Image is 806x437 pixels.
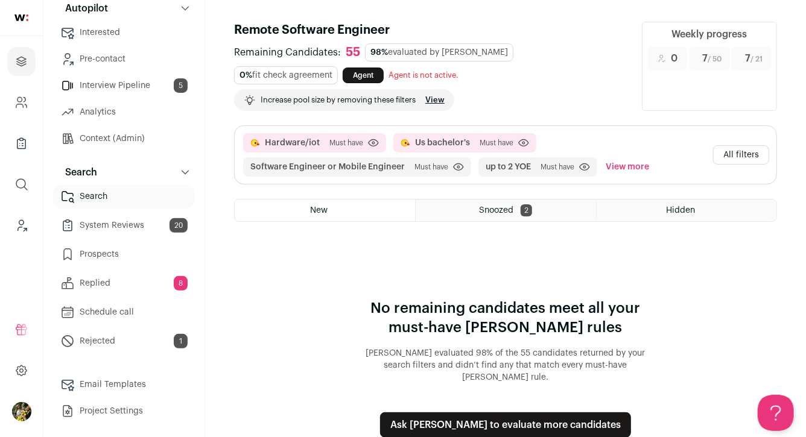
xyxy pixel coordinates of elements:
span: 2 [521,204,532,216]
span: Must have [541,162,574,172]
a: Projects [7,47,36,76]
span: 0 [671,51,677,66]
span: 7 [746,51,763,66]
span: Must have [414,162,448,172]
span: Remaining Candidates: [234,45,341,60]
a: View [425,95,445,105]
a: Pre-contact [53,47,195,71]
a: Company Lists [7,129,36,158]
p: Autopilot [58,1,108,16]
span: 5 [174,78,188,93]
a: Hidden [597,200,776,221]
span: Agent is not active. [389,71,459,79]
a: Rejected1 [53,329,195,353]
p: [PERSON_NAME] evaluated 98% of the 55 candidates returned by your search filters and didn’t find ... [355,347,656,383]
span: Hidden [666,206,695,215]
a: System Reviews20 [53,213,195,237]
a: Schedule call [53,300,195,324]
a: Email Templates [53,373,195,397]
a: Snoozed 2 [416,200,595,221]
a: Leads (Backoffice) [7,211,36,240]
h1: Remote Software Engineer [234,22,627,39]
button: Software Engineer or Mobile Engineer [250,161,405,173]
iframe: Help Scout Beacon - Open [758,395,794,431]
span: / 21 [751,55,763,63]
span: 0% [240,71,252,80]
a: Interested [53,20,195,45]
p: Search [58,165,97,180]
button: Us bachelor's [415,137,470,149]
a: Project Settings [53,399,195,423]
div: Weekly progress [672,27,747,42]
span: 8 [174,276,188,291]
div: 55 [346,45,360,60]
div: evaluated by [PERSON_NAME] [365,43,513,61]
button: Open dropdown [12,402,31,421]
span: / 50 [708,55,722,63]
span: 20 [170,218,188,233]
button: Hardware/iot [265,137,320,149]
span: 98% [370,48,388,57]
span: 7 [702,51,722,66]
button: All filters [713,145,769,165]
a: Context (Admin) [53,127,195,151]
button: up to 2 YOE [486,161,531,173]
img: 6689865-medium_jpg [12,402,31,421]
div: fit check agreement [234,66,338,84]
a: Replied8 [53,271,195,295]
a: Interview Pipeline5 [53,74,195,98]
span: Snoozed [479,206,513,215]
a: Prospects [53,242,195,266]
p: Increase pool size by removing these filters [261,95,416,105]
img: wellfound-shorthand-0d5821cbd27db2630d0214b213865d53afaa358527fdda9d0ea32b1df1b89c2c.svg [14,14,28,21]
a: Analytics [53,100,195,124]
span: Must have [480,138,513,148]
a: Agent [343,68,384,83]
button: View more [603,157,652,177]
p: No remaining candidates meet all your must-have [PERSON_NAME] rules [355,299,656,338]
a: Search [53,184,195,209]
button: Search [53,160,195,184]
span: Must have [329,138,363,148]
span: New [310,206,328,215]
a: Company and ATS Settings [7,88,36,117]
span: 1 [174,334,188,348]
